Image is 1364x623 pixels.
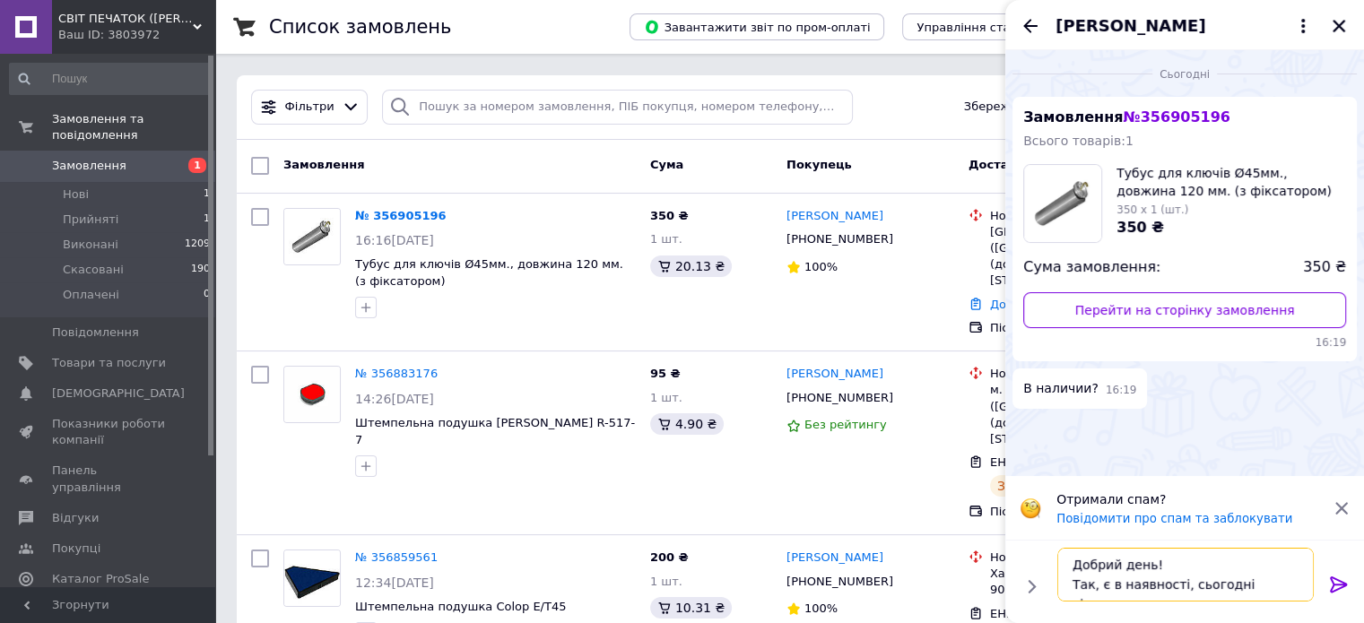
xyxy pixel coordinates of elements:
span: [PERSON_NAME] [1056,14,1205,38]
span: Збережені фільтри: [964,99,1086,116]
div: Заплановано [990,475,1091,497]
span: [DEMOGRAPHIC_DATA] [52,385,185,402]
button: Закрити [1328,15,1350,37]
div: [PHONE_NUMBER] [783,228,897,251]
span: Замовлення [52,158,126,174]
span: № 356905196 [1123,108,1229,125]
span: 1 [204,212,210,228]
button: Управління статусами [902,13,1068,40]
span: 100% [804,601,838,615]
span: Оплачені [63,287,119,303]
button: Показати кнопки [1020,575,1043,598]
p: Отримали спам? [1056,490,1323,508]
a: Перейти на сторінку замовлення [1023,292,1346,328]
button: Завантажити звіт по пром-оплаті [630,13,884,40]
span: 14:26[DATE] [355,392,434,406]
span: 1 шт. [650,575,682,588]
span: Сьогодні [1152,67,1217,82]
a: Додати ЕН [990,298,1056,311]
span: Товари та послуги [52,355,166,371]
span: Показники роботи компанії [52,416,166,448]
span: Відгуки [52,510,99,526]
a: № 356883176 [355,367,438,380]
span: 16:16[DATE] [355,233,434,247]
div: Харків, ул. Сумская, будинок 90, кв. 90 [990,566,1172,598]
a: [PERSON_NAME] [786,549,883,567]
div: 10.31 ₴ [650,597,732,619]
img: :face_with_monocle: [1020,498,1041,519]
span: 1 [204,186,210,203]
img: Фото товару [284,367,340,422]
img: 4399543860_w1000_h1000_tubus-dlya-klyuchiv.jpg [1024,165,1101,242]
div: 20.13 ₴ [650,255,732,277]
span: СВІТ ПЕЧАТОК (ФОП Коваленко Є.С.) [58,11,193,27]
span: Нові [63,186,89,203]
span: Повідомлення [52,324,139,341]
a: № 356859561 [355,550,438,564]
span: Управління статусами [917,21,1054,34]
span: 1209 [185,237,210,253]
a: Фото товару [283,208,341,265]
button: [PERSON_NAME] [1056,14,1314,38]
div: Післяплата [990,504,1172,520]
a: [PERSON_NAME] [786,208,883,225]
span: 1 шт. [650,232,682,246]
textarea: Добрий день! Так, є в наявності, сьогодні відправи [1057,548,1314,601]
span: Сума замовлення: [1023,257,1160,278]
a: Фото товару [283,549,341,607]
span: Замовлення [1023,108,1230,125]
span: 190 [191,262,210,278]
button: Назад [1020,15,1041,37]
a: Штемпельна подушка Colop E/T45 [355,600,566,613]
div: Післяплата [990,320,1172,336]
span: Завантажити звіт по пром-оплаті [644,19,870,35]
span: Всього товарів: 1 [1023,134,1134,148]
div: 12.08.2025 [1012,65,1357,82]
span: 350 ₴ [1303,257,1346,278]
span: Замовлення [283,158,364,171]
span: Прийняті [63,212,118,228]
span: Каталог ProSale [52,571,149,587]
span: Панель управління [52,463,166,495]
span: Замовлення та повідомлення [52,111,215,143]
span: Покупець [786,158,852,171]
span: Доставка та оплата [969,158,1101,171]
span: 200 ₴ [650,550,689,564]
span: Скасовані [63,262,124,278]
span: В наличии? [1023,379,1099,398]
div: [GEOGRAPHIC_DATA] ([GEOGRAPHIC_DATA].), №335 (до 30 кг): ул. [STREET_ADDRESS] [990,224,1172,290]
a: [PERSON_NAME] [786,366,883,383]
span: Без рейтингу [804,418,887,431]
span: 1 шт. [650,391,682,404]
div: м. [GEOGRAPHIC_DATA] ([GEOGRAPHIC_DATA].), №32 (до 30 кг): вул. [STREET_ADDRESS] [990,382,1172,447]
div: [PHONE_NUMBER] [783,570,897,593]
a: № 356905196 [355,209,447,222]
input: Пошук [9,63,212,95]
div: 4.90 ₴ [650,413,724,435]
span: 350 x 1 (шт.) [1116,203,1188,216]
span: 350 ₴ [650,209,689,222]
span: Виконані [63,237,118,253]
span: 1 [188,158,206,173]
div: Ваш ID: 3803972 [58,27,215,43]
a: Фото товару [283,366,341,423]
span: 16:19 12.08.2025 [1023,335,1346,350]
a: Штемпельна подушка [PERSON_NAME] R-517-7 [355,416,635,446]
span: 16:19 12.08.2025 [1106,383,1137,398]
a: Тубус для ключів Ø45мм., довжина 120 мм. (з фіксатором) [355,257,623,288]
h1: Список замовлень [269,16,451,38]
input: Пошук за номером замовлення, ПІБ покупця, номером телефону, Email, номером накладної [382,90,853,125]
span: Cума [650,158,683,171]
span: 100% [804,260,838,273]
div: Нова Пошта [990,366,1172,382]
span: 0 [204,287,210,303]
span: Покупці [52,541,100,557]
img: Фото товару [284,209,340,264]
div: Нова Пошта [990,549,1172,566]
span: Фільтри [285,99,334,116]
button: Повідомити про спам та заблокувати [1056,512,1292,525]
span: ЕН: 20451225161900 [990,455,1117,469]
